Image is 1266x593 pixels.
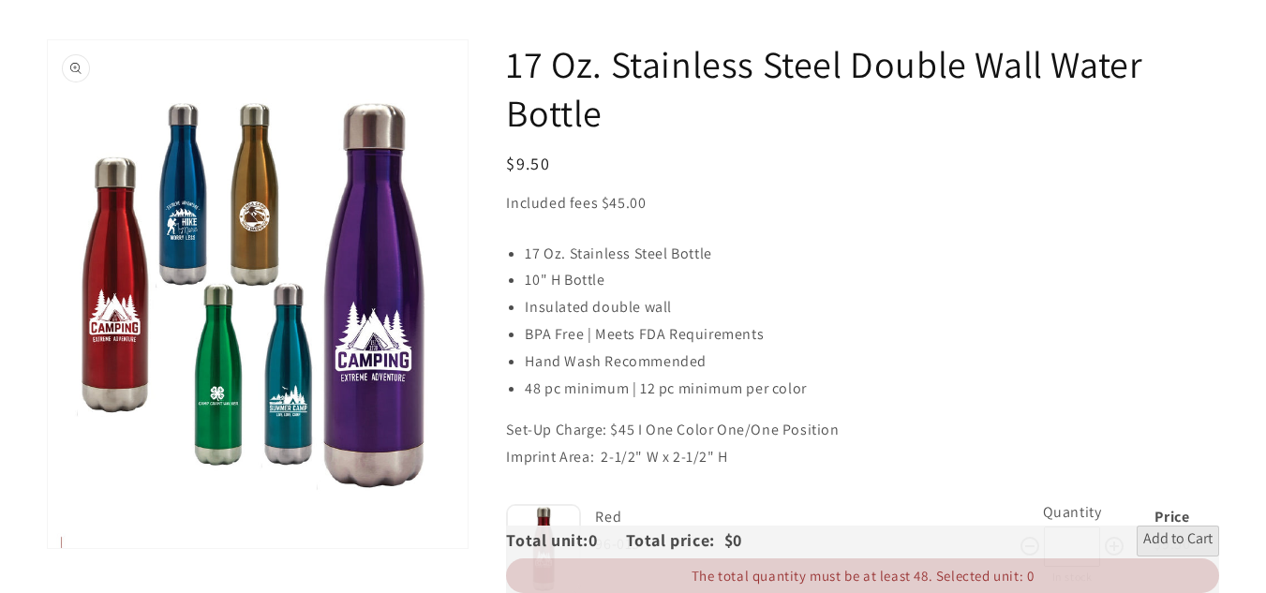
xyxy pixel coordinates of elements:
span: 0 [588,529,626,551]
li: 48 pc minimum | 12 pc minimum per color [525,376,1219,403]
li: BPA Free | Meets FDA Requirements [525,321,1219,348]
div: Red [595,504,1014,531]
p: Set-Up Charge: $45 I One Color One/One Position [506,417,1219,444]
li: 17 Oz. Stainless Steel Bottle [525,241,1219,268]
div: Price [1130,504,1214,531]
span: Included fees $45.00 [506,193,646,213]
button: Add to Cart [1137,526,1219,556]
span: $0 [724,529,742,551]
div: The total quantity must be at least 48. Selected unit: 0 [506,558,1219,593]
div: Total unit: Total price: [506,526,723,556]
li: 10" H Bottle [525,267,1219,294]
li: Insulated double wall [525,294,1219,321]
h1: 17 Oz. Stainless Steel Double Wall Water Bottle [506,39,1219,137]
label: Quantity [1043,502,1102,522]
span: $9.50 [506,153,550,174]
li: Hand Wash Recommended [525,348,1219,376]
p: Imprint Area: 2-1/2" W x 2-1/2" H [506,444,1219,471]
span: Add to Cart [1143,529,1213,552]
